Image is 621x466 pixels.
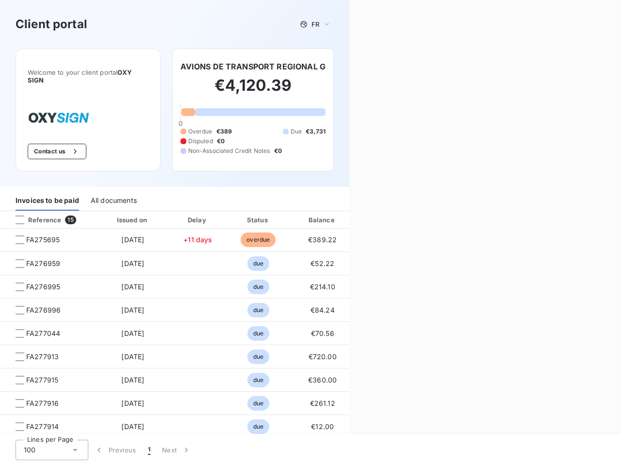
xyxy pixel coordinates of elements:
[311,422,334,431] span: €12.00
[8,216,61,224] div: Reference
[91,190,137,211] div: All documents
[229,215,287,225] div: Status
[121,259,144,267] span: [DATE]
[310,283,335,291] span: €214.10
[121,329,144,337] span: [DATE]
[121,399,144,407] span: [DATE]
[247,349,269,364] span: due
[121,306,144,314] span: [DATE]
[121,235,144,244] span: [DATE]
[148,445,150,455] span: 1
[247,256,269,271] span: due
[26,352,59,362] span: FA277913
[308,376,337,384] span: €360.00
[99,215,166,225] div: Issued on
[16,16,87,33] h3: Client portal
[26,305,61,315] span: FA276996
[310,306,335,314] span: €84.24
[247,303,269,317] span: due
[309,352,337,361] span: €720.00
[24,445,35,455] span: 100
[188,127,212,136] span: Overdue
[26,422,59,432] span: FA277914
[142,440,156,460] button: 1
[311,20,319,28] span: FR
[65,216,76,224] span: 15
[241,233,276,247] span: overdue
[28,144,86,159] button: Contact us
[121,376,144,384] span: [DATE]
[26,375,58,385] span: FA277915
[28,107,90,128] img: Company logo
[88,440,142,460] button: Previous
[179,119,182,127] span: 0
[247,373,269,387] span: due
[217,137,225,146] span: €0
[310,259,334,267] span: €52.22
[247,396,269,411] span: due
[121,422,144,431] span: [DATE]
[247,280,269,294] span: due
[308,235,337,244] span: €389.22
[247,419,269,434] span: due
[291,127,302,136] span: Due
[180,76,326,105] h2: €4,120.39
[188,147,270,155] span: Non-Associated Credit Notes
[183,235,212,244] span: +11 days
[188,137,213,146] span: Disputed
[121,283,144,291] span: [DATE]
[16,190,79,211] div: Invoices to be paid
[291,215,354,225] div: Balance
[121,352,144,361] span: [DATE]
[180,61,326,72] h6: AVIONS DE TRANSPORT REGIONAL G
[26,235,60,245] span: FA275695
[156,440,197,460] button: Next
[28,68,148,84] span: Welcome to your client portal
[26,259,60,268] span: FA276959
[310,399,335,407] span: €261.12
[26,399,59,408] span: FA277916
[28,68,132,84] span: OXY SIGN
[26,329,60,338] span: FA277044
[170,215,226,225] div: Delay
[306,127,326,136] span: €3,731
[216,127,232,136] span: €389
[311,329,334,337] span: €70.56
[247,326,269,341] span: due
[274,147,282,155] span: €0
[26,282,60,292] span: FA276995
